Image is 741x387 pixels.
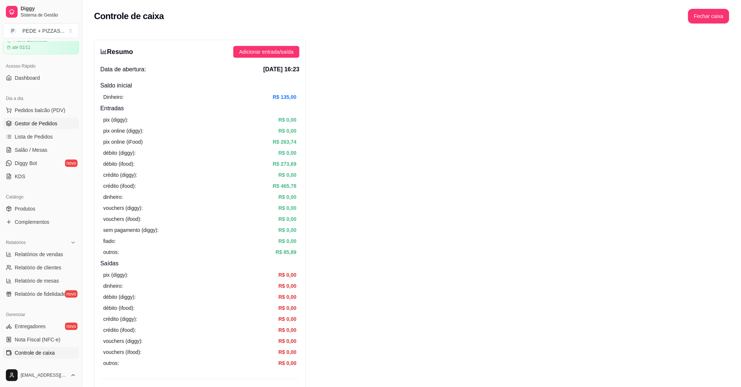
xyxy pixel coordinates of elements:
[3,157,79,169] a: Diggy Botnovo
[103,293,136,301] article: débito (diggy):
[3,366,79,384] button: [EMAIL_ADDRESS][DOMAIN_NAME]
[3,288,79,300] a: Relatório de fidelidadenovo
[103,93,124,101] article: Dinheiro:
[3,347,79,359] a: Controle de caixa
[21,6,76,12] span: Diggy
[3,24,79,38] button: Select a team
[15,251,63,258] span: Relatórios de vendas
[103,326,136,334] article: crédito (ifood):
[3,131,79,143] a: Lista de Pedidos
[22,27,65,35] div: PEDE + PIZZAS ...
[278,226,296,234] article: R$ 0,00
[15,336,60,343] span: Nota Fiscal (NFC-e)
[278,293,296,301] article: R$ 0,00
[278,215,296,223] article: R$ 0,00
[15,107,65,114] span: Pedidos balcão (PDV)
[278,326,296,334] article: R$ 0,00
[15,146,47,154] span: Salão / Mesas
[103,337,143,345] article: vouchers (diggy):
[103,149,136,157] article: débito (diggy):
[278,171,296,179] article: R$ 0,00
[276,248,296,256] article: R$ 85,89
[15,173,25,180] span: KDS
[273,93,296,101] article: R$ 135,00
[6,240,26,246] span: Relatórios
[273,138,296,146] article: R$ 263,74
[100,104,299,113] h4: Entradas
[103,160,135,168] article: débito (ifood):
[15,133,53,140] span: Lista de Pedidos
[15,323,46,330] span: Entregadores
[15,290,66,298] span: Relatório de fidelidade
[100,65,146,74] span: Data de abertura:
[103,127,144,135] article: pix online (diggy):
[3,93,79,104] div: Dia a dia
[94,10,164,22] h2: Controle de caixa
[278,337,296,345] article: R$ 0,00
[263,65,299,74] span: [DATE] 16:23
[3,3,79,21] a: DiggySistema de Gestão
[278,271,296,279] article: R$ 0,00
[103,116,128,124] article: pix (diggy):
[3,203,79,215] a: Produtos
[278,237,296,245] article: R$ 0,00
[3,275,79,287] a: Relatório de mesas
[3,191,79,203] div: Catálogo
[239,48,294,56] span: Adicionar entrada/saída
[3,60,79,72] div: Acesso Rápido
[278,348,296,356] article: R$ 0,00
[15,120,57,127] span: Gestor de Pedidos
[103,359,119,367] article: outros:
[15,277,59,284] span: Relatório de mesas
[103,271,128,279] article: pix (diggy):
[15,362,54,370] span: Controle de fiado
[9,27,17,35] span: P
[3,144,79,156] a: Salão / Mesas
[3,360,79,372] a: Controle de fiado
[688,9,729,24] button: Fechar caixa
[278,282,296,290] article: R$ 0,00
[3,33,79,54] a: Plano Essencialaté 01/11
[103,171,137,179] article: crédito (diggy):
[12,44,30,50] article: até 01/11
[278,359,296,367] article: R$ 0,00
[15,349,55,356] span: Controle de caixa
[103,215,141,223] article: vouchers (ifood):
[21,12,76,18] span: Sistema de Gestão
[278,127,296,135] article: R$ 0,00
[278,315,296,323] article: R$ 0,00
[3,104,79,116] button: Pedidos balcão (PDV)
[278,193,296,201] article: R$ 0,00
[3,171,79,182] a: KDS
[278,304,296,312] article: R$ 0,00
[103,315,137,323] article: crédito (diggy):
[3,248,79,260] a: Relatórios de vendas
[103,204,143,212] article: vouchers (diggy):
[273,182,296,190] article: R$ 465,78
[15,205,35,212] span: Produtos
[103,138,143,146] article: pix online (iFood)
[15,218,49,226] span: Complementos
[278,204,296,212] article: R$ 0,00
[278,149,296,157] article: R$ 0,00
[103,182,136,190] article: crédito (ifood):
[3,262,79,273] a: Relatório de clientes
[3,320,79,332] a: Entregadoresnovo
[103,193,123,201] article: dinheiro:
[21,372,67,378] span: [EMAIL_ADDRESS][DOMAIN_NAME]
[15,264,61,271] span: Relatório de clientes
[3,118,79,129] a: Gestor de Pedidos
[100,81,299,90] h4: Saldo inícial
[3,216,79,228] a: Complementos
[100,48,107,55] span: bar-chart
[100,47,133,57] h3: Resumo
[103,304,135,312] article: débito (ifood):
[233,46,299,58] button: Adicionar entrada/saída
[278,116,296,124] article: R$ 0,00
[3,72,79,84] a: Dashboard
[103,226,159,234] article: sem pagamento (diggy):
[103,282,123,290] article: dinheiro:
[3,309,79,320] div: Gerenciar
[103,348,141,356] article: vouchers (ifood):
[103,248,119,256] article: outros:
